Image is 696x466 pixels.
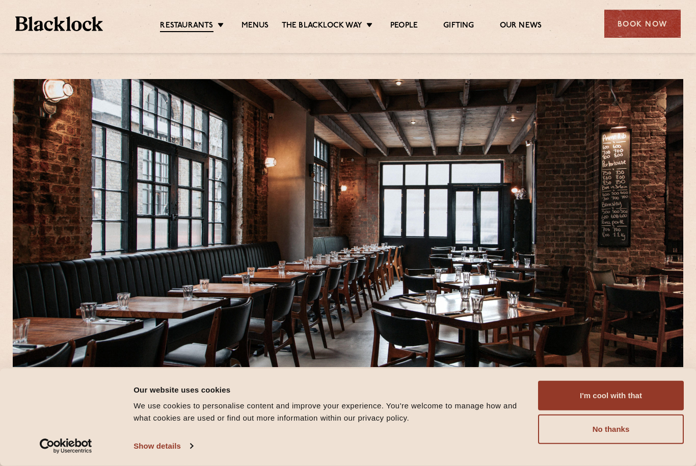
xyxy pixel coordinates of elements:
button: I'm cool with that [538,381,684,410]
a: The Blacklock Way [282,21,362,31]
div: We use cookies to personalise content and improve your experience. You're welcome to manage how a... [133,400,526,424]
div: Our website uses cookies [133,383,526,396]
button: No thanks [538,415,684,444]
img: BL_Textured_Logo-footer-cropped.svg [15,16,103,31]
a: Usercentrics Cookiebot - opens in a new window [21,438,111,454]
a: Show details [133,438,193,454]
a: People [390,21,418,31]
a: Restaurants [160,21,213,32]
a: Gifting [443,21,474,31]
a: Our News [500,21,542,31]
a: Menus [242,21,269,31]
div: Book Now [604,10,681,38]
